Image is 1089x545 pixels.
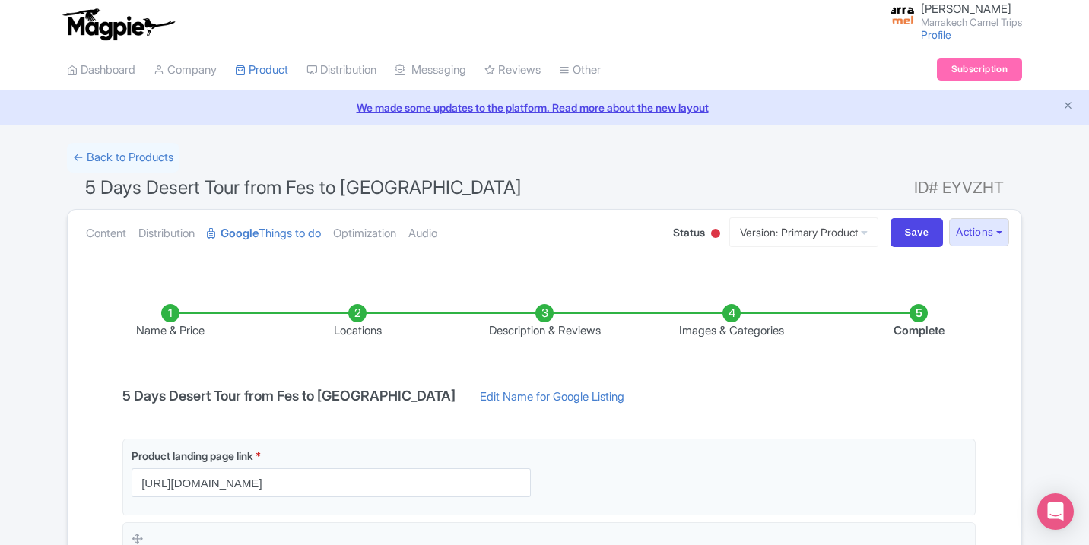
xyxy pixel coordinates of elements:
strong: Google [221,225,259,242]
li: Name & Price [77,304,264,340]
a: Optimization [333,210,396,258]
span: ID# EYVZHT [914,173,1004,203]
input: Product landing page link [132,468,531,497]
span: Product landing page link [132,449,253,462]
span: [PERSON_NAME] [921,2,1011,16]
span: Status [673,224,705,240]
span: 5 Days Desert Tour from Fes to [GEOGRAPHIC_DATA] [85,176,522,198]
a: [PERSON_NAME] Marrakech Camel Trips [881,3,1022,27]
a: Subscription [937,58,1022,81]
a: Version: Primary Product [729,217,878,247]
a: Company [154,49,217,91]
div: Inactive [708,223,723,246]
input: Save [891,218,944,247]
a: Audio [408,210,437,258]
div: Open Intercom Messenger [1037,493,1074,530]
a: Reviews [484,49,541,91]
a: We made some updates to the platform. Read more about the new layout [9,100,1080,116]
a: GoogleThings to do [207,210,321,258]
a: ← Back to Products [67,143,179,173]
a: Profile [921,28,951,41]
li: Images & Categories [638,304,825,340]
button: Actions [949,218,1009,246]
li: Complete [825,304,1012,340]
h4: 5 Days Desert Tour from Fes to [GEOGRAPHIC_DATA] [113,388,465,404]
a: Other [559,49,601,91]
a: Edit Name for Google Listing [465,388,640,413]
a: Messaging [395,49,466,91]
a: Dashboard [67,49,135,91]
li: Description & Reviews [451,304,638,340]
small: Marrakech Camel Trips [921,17,1022,27]
li: Locations [264,304,451,340]
button: Close announcement [1062,98,1074,116]
a: Distribution [138,210,195,258]
a: Distribution [306,49,376,91]
img: skpecjwo0uind1udobp4.png [891,4,915,28]
a: Content [86,210,126,258]
a: Product [235,49,288,91]
img: logo-ab69f6fb50320c5b225c76a69d11143b.png [59,8,177,41]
